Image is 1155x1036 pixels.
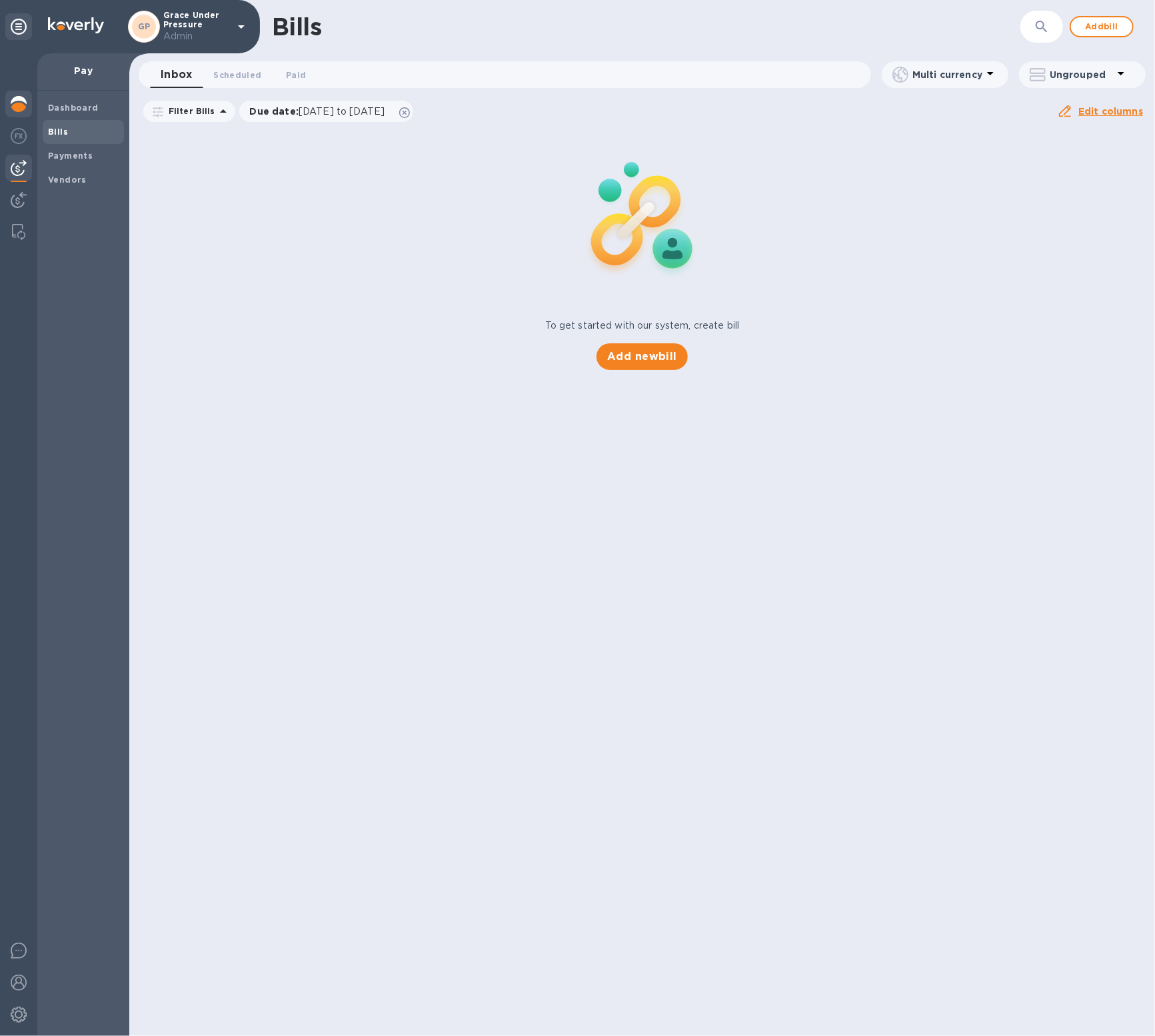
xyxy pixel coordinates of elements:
[48,64,119,77] p: Pay
[48,17,104,33] img: Logo
[48,127,68,137] b: Bills
[545,319,740,333] p: To get started with our system, create bill
[48,175,87,185] b: Vendors
[272,13,321,41] h1: Bills
[912,68,982,81] p: Multi currency
[596,343,688,370] button: Add newbill
[48,151,93,161] b: Payments
[1050,68,1113,81] p: Ungrouped
[607,349,677,365] span: Add new bill
[239,101,414,122] div: Due date:[DATE] to [DATE]
[1078,106,1143,117] u: Edit columns
[163,11,230,43] p: Grace Under Pressure
[5,13,32,40] div: Unpin categories
[1070,16,1134,37] button: Addbill
[48,103,99,113] b: Dashboard
[163,29,230,43] p: Admin
[138,21,151,31] b: GP
[213,68,261,82] span: Scheduled
[286,68,306,82] span: Paid
[163,105,215,117] p: Filter Bills
[161,65,192,84] span: Inbox
[1082,19,1122,35] span: Add bill
[250,105,392,118] p: Due date :
[299,106,385,117] span: [DATE] to [DATE]
[11,128,27,144] img: Foreign exchange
